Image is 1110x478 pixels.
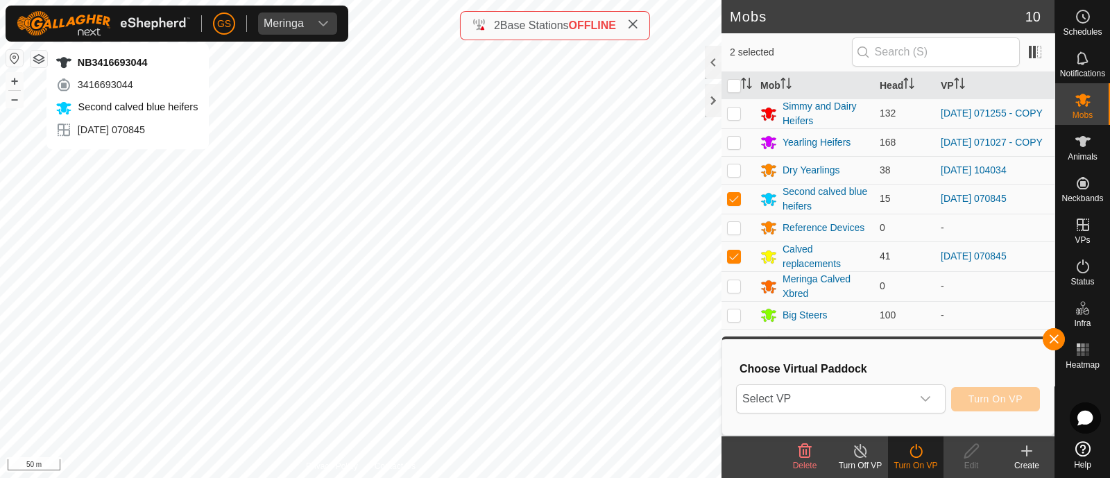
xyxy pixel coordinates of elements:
[880,280,885,291] span: 0
[6,50,23,67] button: Reset Map
[1074,319,1091,327] span: Infra
[783,221,864,235] div: Reference Devices
[306,460,358,472] a: Privacy Policy
[1074,461,1091,469] span: Help
[874,72,935,99] th: Head
[880,222,885,233] span: 0
[1025,6,1041,27] span: 10
[935,72,1054,99] th: VP
[55,54,198,71] div: NB3416693044
[1070,278,1094,286] span: Status
[935,271,1054,301] td: -
[1073,111,1093,119] span: Mobs
[832,459,888,472] div: Turn Off VP
[264,18,304,29] div: Meringa
[17,11,190,36] img: Gallagher Logo
[880,250,891,262] span: 41
[780,80,792,91] p-sorticon: Activate to sort
[968,393,1023,404] span: Turn On VP
[755,72,874,99] th: Mob
[783,336,847,350] div: Fence jumpers
[741,80,752,91] p-sorticon: Activate to sort
[494,19,500,31] span: 2
[375,460,416,472] a: Contact Us
[880,108,896,119] span: 132
[935,214,1054,241] td: -
[880,137,896,148] span: 168
[954,80,965,91] p-sorticon: Activate to sort
[935,329,1054,357] td: -
[941,108,1043,119] a: [DATE] 071255 - COPY
[1075,236,1090,244] span: VPs
[793,461,817,470] span: Delete
[737,385,912,413] span: Select VP
[55,121,198,138] div: [DATE] 070845
[783,185,869,214] div: Second calved blue heifers
[951,387,1040,411] button: Turn On VP
[1061,194,1103,203] span: Neckbands
[783,135,851,150] div: Yearling Heifers
[941,164,1007,176] a: [DATE] 104034
[880,164,891,176] span: 38
[783,242,869,271] div: Calved replacements
[258,12,309,35] span: Meringa
[569,19,616,31] span: OFFLINE
[941,250,1007,262] a: [DATE] 070845
[730,45,852,60] span: 2 selected
[941,193,1007,204] a: [DATE] 070845
[1063,28,1102,36] span: Schedules
[912,385,939,413] div: dropdown trigger
[1055,436,1110,475] a: Help
[999,459,1054,472] div: Create
[943,459,999,472] div: Edit
[880,309,896,321] span: 100
[941,137,1043,148] a: [DATE] 071027 - COPY
[852,37,1020,67] input: Search (S)
[740,362,1040,375] h3: Choose Virtual Paddock
[6,73,23,89] button: +
[75,101,198,112] span: Second calved blue heifers
[880,193,891,204] span: 15
[783,272,869,301] div: Meringa Calved Xbred
[783,163,840,178] div: Dry Yearlings
[730,8,1025,25] h2: Mobs
[903,80,914,91] p-sorticon: Activate to sort
[31,51,47,67] button: Map Layers
[217,17,231,31] span: GS
[500,19,569,31] span: Base Stations
[1060,69,1105,78] span: Notifications
[888,459,943,472] div: Turn On VP
[783,308,828,323] div: Big Steers
[1066,361,1100,369] span: Heatmap
[935,301,1054,329] td: -
[55,76,198,93] div: 3416693044
[6,91,23,108] button: –
[309,12,337,35] div: dropdown trigger
[783,99,869,128] div: Simmy and Dairy Heifers
[1068,153,1098,161] span: Animals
